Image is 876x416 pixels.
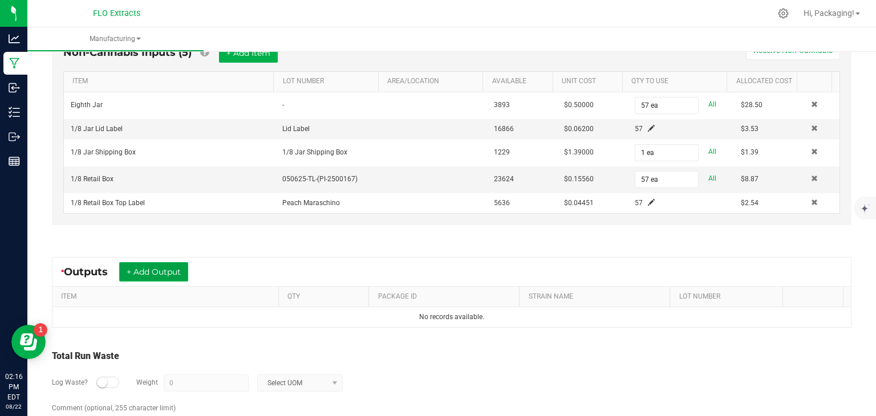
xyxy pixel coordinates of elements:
[136,377,158,388] label: Weight
[492,77,549,86] a: AVAILABLESortable
[219,43,278,63] button: + Add Item
[708,171,716,186] a: All
[741,175,759,183] span: $8.87
[9,82,20,93] inline-svg: Inbound
[631,77,723,86] a: QTY TO USESortable
[11,325,46,359] iframe: Resource center
[741,148,759,156] span: $1.39
[792,292,839,301] a: Sortable
[282,199,340,207] span: Peach Maraschino
[494,101,510,109] span: 3893
[494,125,514,133] span: 16866
[71,101,103,109] span: Eighth Jar
[72,77,269,86] a: ITEMSortable
[494,199,510,207] span: 5636
[9,58,20,69] inline-svg: Manufacturing
[200,46,209,59] a: Add Non-Cannabis items that were also consumed in the run (e.g. gloves and packaging); Also add N...
[9,156,20,167] inline-svg: Reports
[63,46,192,59] span: Non-Cannabis Inputs (5)
[52,377,88,388] label: Log Waste?
[708,144,716,160] a: All
[61,292,274,301] a: ITEMSortable
[71,175,113,183] span: 1/8 Retail Box
[52,349,851,363] div: Total Run Waste
[564,125,594,133] span: $0.06200
[804,9,854,18] span: Hi, Packaging!
[287,292,364,301] a: QTYSortable
[5,372,22,402] p: 02:16 PM EDT
[71,125,123,133] span: 1/8 Jar Lid Label
[71,199,145,207] span: 1/8 Retail Box Top Label
[494,148,510,156] span: 1229
[283,77,374,86] a: LOT NUMBERSortable
[119,262,188,282] button: + Add Output
[282,148,347,156] span: 1/8 Jar Shipping Box
[34,323,47,337] iframe: Resource center unread badge
[708,97,716,112] a: All
[282,175,358,183] span: 050625-TL-(PI-2500167)
[9,131,20,142] inline-svg: Outbound
[27,34,204,44] span: Manufacturing
[564,148,594,156] span: $1.39000
[741,101,763,109] span: $28.50
[562,77,618,86] a: Unit CostSortable
[52,403,176,413] label: Comment (optional, 255 character limit)
[282,101,284,109] span: -
[741,199,759,207] span: $2.54
[564,199,594,207] span: $0.04451
[564,101,594,109] span: $0.50000
[387,77,478,86] a: AREA/LOCATIONSortable
[564,175,594,183] span: $0.15560
[93,9,140,18] span: FLO Extracts
[52,307,851,327] td: No records available.
[741,125,759,133] span: $3.53
[27,27,204,51] a: Manufacturing
[64,266,119,278] span: Outputs
[529,292,666,301] a: STRAIN NAMESortable
[9,33,20,44] inline-svg: Analytics
[776,8,790,19] div: Manage settings
[5,402,22,411] p: 08/22
[736,77,793,86] a: Allocated CostSortable
[806,77,828,86] a: Sortable
[635,199,643,207] span: 57
[635,125,643,133] span: 57
[494,175,514,183] span: 23624
[282,125,310,133] span: Lid Label
[378,292,515,301] a: PACKAGE IDSortable
[679,292,778,301] a: LOT NUMBERSortable
[9,107,20,118] inline-svg: Inventory
[71,148,136,156] span: 1/8 Jar Shipping Box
